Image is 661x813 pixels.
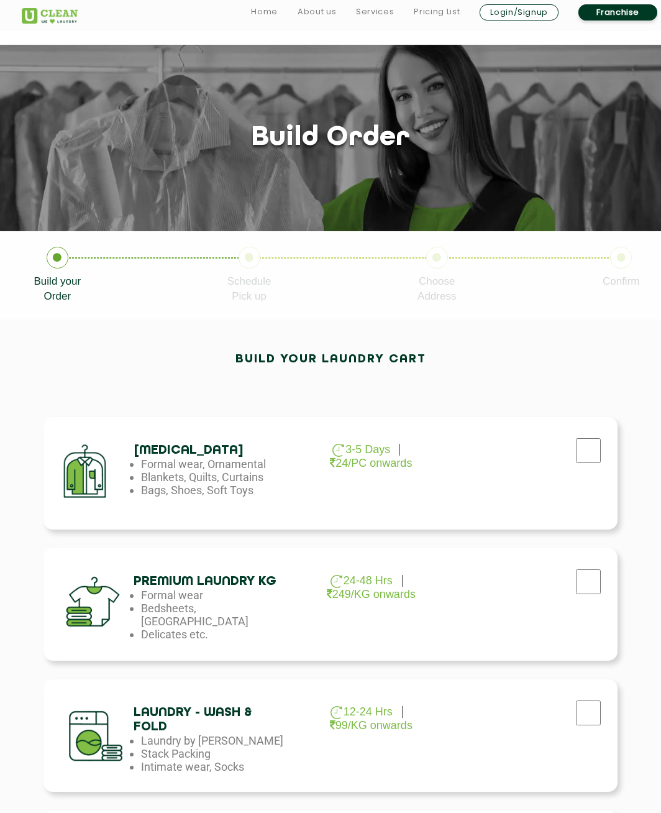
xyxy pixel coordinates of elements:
a: Services [356,4,394,19]
a: Pricing List [414,4,460,19]
p: 3-5 Days [332,443,390,457]
li: Formal wear [141,589,293,602]
h2: Build your laundry cart [235,352,426,366]
li: Formal wear, Ornamental [141,457,293,471]
h4: [MEDICAL_DATA] [134,443,286,457]
h4: Premium Laundry Kg [134,574,286,589]
li: Bags, Shoes, Soft Toys [141,484,293,497]
li: Bedsheets, [GEOGRAPHIC_DATA] [141,602,293,628]
p: 249/KG onwards [327,588,416,601]
p: 12-24 Hrs [330,705,393,719]
img: clock_g.png [330,575,342,588]
img: UClean Laundry and Dry Cleaning [22,8,78,24]
p: 24/PC onwards [330,457,412,470]
p: 24-48 Hrs [330,574,393,588]
a: Login/Signup [480,4,558,21]
li: Blankets, Quilts, Curtains [141,471,293,484]
li: Laundry by [PERSON_NAME] [141,734,293,747]
li: Stack Packing [141,747,293,760]
p: 99/KG onwards [330,719,413,732]
p: Confirm [603,274,640,289]
li: Intimate wear, Socks [141,760,293,773]
h1: Build order [251,122,410,154]
a: Franchise [578,4,657,21]
img: clock_g.png [330,706,342,719]
li: Delicates etc. [141,628,293,641]
img: clock_g.png [332,444,344,457]
p: Build your Order [34,274,81,304]
h4: Laundry - Wash & Fold [134,705,286,734]
p: Schedule Pick up [227,274,271,304]
a: Home [251,4,278,19]
a: About us [298,4,336,19]
p: Choose Address [417,274,456,304]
